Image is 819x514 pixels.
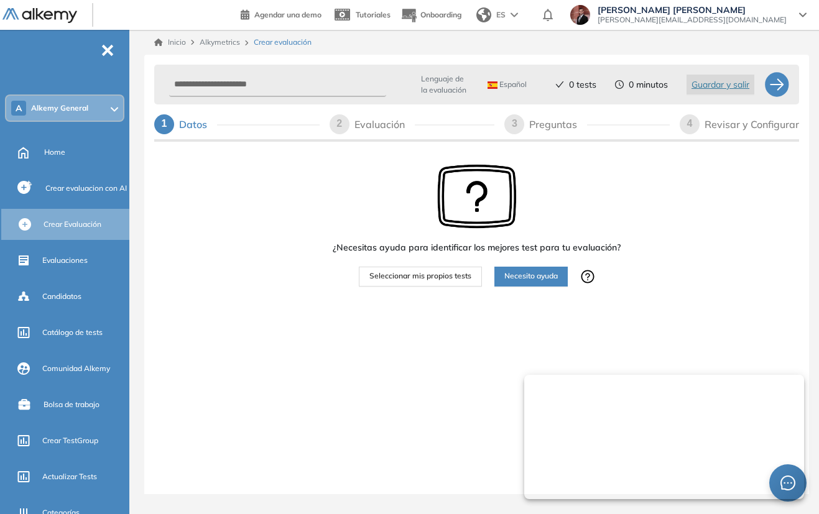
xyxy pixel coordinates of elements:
span: Catálogo de tests [42,327,103,338]
span: Onboarding [420,10,461,19]
span: 0 minutos [629,78,668,91]
a: Inicio [154,37,186,48]
span: Guardar y salir [692,78,749,91]
a: Agendar una demo [241,6,322,21]
img: ESP [488,81,497,89]
div: Preguntas [529,114,587,134]
span: 3 [512,118,517,129]
img: Logo [2,8,77,24]
span: 1 [162,118,167,129]
button: Necesito ayuda [494,267,568,287]
span: [PERSON_NAME] [PERSON_NAME] [598,5,787,15]
span: Alkymetrics [200,37,240,47]
span: Crear TestGroup [42,435,98,446]
span: Español [488,80,527,89]
span: Crear evaluación [254,37,312,48]
span: Comunidad Alkemy [42,363,110,374]
span: Tutoriales [356,10,391,19]
div: Revisar y Configurar [705,114,799,134]
span: Seleccionar mis propios tests [369,270,471,282]
span: Necesito ayuda [504,270,558,282]
img: world [476,7,491,22]
span: ES [496,9,506,21]
img: arrow [511,12,518,17]
span: Alkemy General [31,103,88,113]
span: Candidatos [42,291,81,302]
span: ¿Necesitas ayuda para identificar los mejores test para tu evaluación? [333,241,621,254]
span: Evaluaciones [42,255,88,266]
span: Agendar una demo [254,10,322,19]
div: 1Datos [154,114,320,134]
span: Lenguaje de la evaluación [421,73,470,96]
div: Evaluación [354,114,415,134]
span: clock-circle [615,80,624,89]
span: Crear Evaluación [44,219,101,230]
span: check [555,80,564,89]
span: Home [44,147,65,158]
span: 2 [336,118,342,129]
span: Crear evaluacion con AI [45,183,127,194]
span: [PERSON_NAME][EMAIL_ADDRESS][DOMAIN_NAME] [598,15,787,25]
button: Seleccionar mis propios tests [359,267,482,287]
span: 0 tests [569,78,596,91]
span: A [16,103,22,113]
div: Datos [179,114,217,134]
button: Onboarding [400,2,461,29]
span: Actualizar Tests [42,471,97,482]
span: Bolsa de trabajo [44,399,99,410]
span: 4 [687,118,693,129]
button: Guardar y salir [687,75,754,94]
